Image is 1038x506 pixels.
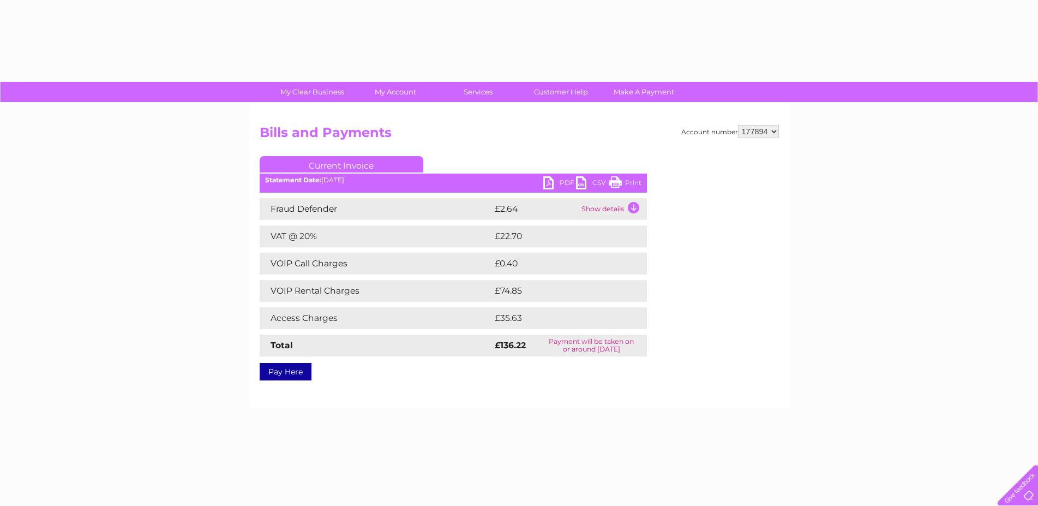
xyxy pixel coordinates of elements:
h2: Bills and Payments [260,125,779,146]
div: Account number [681,125,779,138]
a: Customer Help [516,82,606,102]
b: Statement Date: [265,176,321,184]
td: VAT @ 20% [260,225,492,247]
td: £35.63 [492,307,625,329]
td: VOIP Rental Charges [260,280,492,302]
a: My Clear Business [267,82,357,102]
strong: £136.22 [495,340,526,350]
td: £0.40 [492,253,622,275]
td: £22.70 [492,225,625,247]
td: £2.64 [492,198,579,220]
div: [DATE] [260,176,647,184]
td: Show details [579,198,647,220]
td: Payment will be taken on or around [DATE] [536,335,646,356]
td: Fraud Defender [260,198,492,220]
td: VOIP Call Charges [260,253,492,275]
a: Make A Payment [599,82,689,102]
strong: Total [271,340,293,350]
a: Current Invoice [260,156,423,172]
a: Print [609,176,641,192]
a: Services [433,82,523,102]
a: CSV [576,176,609,192]
a: PDF [543,176,576,192]
a: Pay Here [260,363,311,380]
td: £74.85 [492,280,625,302]
a: My Account [350,82,440,102]
td: Access Charges [260,307,492,329]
